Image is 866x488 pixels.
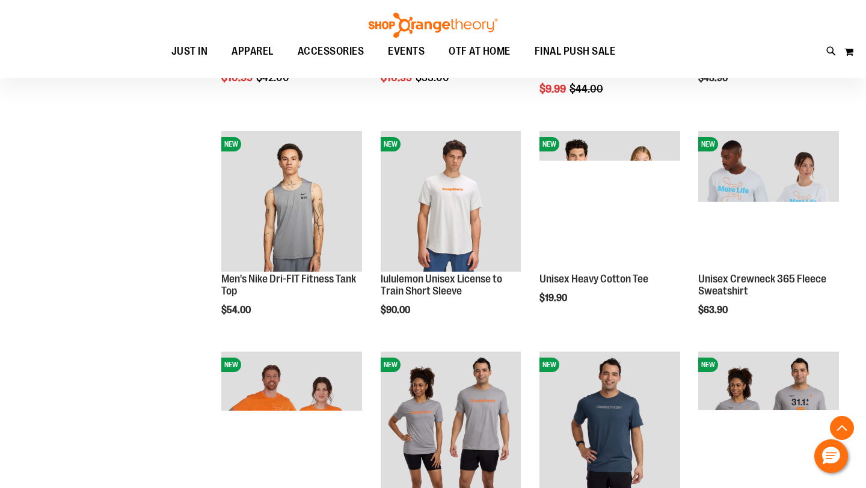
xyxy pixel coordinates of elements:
[533,125,686,334] div: product
[221,305,253,316] span: $54.00
[570,83,605,95] span: $44.00
[221,137,241,151] span: NEW
[381,131,521,272] img: lululemon Unisex License to Train Short Sleeve
[381,358,401,372] span: NEW
[698,273,826,297] a: Unisex Crewneck 365 Fleece Sweatshirt
[523,38,628,66] a: FINAL PUSH SALE
[830,416,854,440] button: Back To Top
[381,305,412,316] span: $90.00
[539,293,569,303] span: $19.90
[814,439,848,473] button: Hello, have a question? Let’s chat.
[381,131,521,273] a: lululemon Unisex License to Train Short SleeveNEW
[286,38,376,66] a: ACCESSORIES
[698,358,718,372] span: NEW
[539,137,559,151] span: NEW
[539,358,559,372] span: NEW
[539,83,568,95] span: $9.99
[367,13,499,38] img: Shop Orangetheory
[692,125,845,346] div: product
[535,38,616,65] span: FINAL PUSH SALE
[388,38,425,65] span: EVENTS
[698,131,839,273] a: Unisex Crewneck 365 Fleece SweatshirtNEW
[221,131,362,272] img: Men's Nike Dri-FIT Fitness Tank Top
[221,273,356,297] a: Men's Nike Dri-FIT Fitness Tank Top
[375,125,527,346] div: product
[215,125,368,346] div: product
[381,273,502,297] a: lululemon Unisex License to Train Short Sleeve
[171,38,208,65] span: JUST IN
[539,273,648,285] a: Unisex Heavy Cotton Tee
[376,38,437,66] a: EVENTS
[437,38,523,66] a: OTF AT HOME
[159,38,220,66] a: JUST IN
[539,131,680,272] img: Unisex Heavy Cotton Tee
[698,137,718,151] span: NEW
[232,38,274,65] span: APPAREL
[539,131,680,273] a: Unisex Heavy Cotton TeeNEW
[698,305,729,316] span: $63.90
[221,131,362,273] a: Men's Nike Dri-FIT Fitness Tank TopNEW
[449,38,511,65] span: OTF AT HOME
[698,73,729,84] span: $45.90
[698,131,839,272] img: Unisex Crewneck 365 Fleece Sweatshirt
[220,38,286,65] a: APPAREL
[381,137,401,151] span: NEW
[298,38,364,65] span: ACCESSORIES
[221,358,241,372] span: NEW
